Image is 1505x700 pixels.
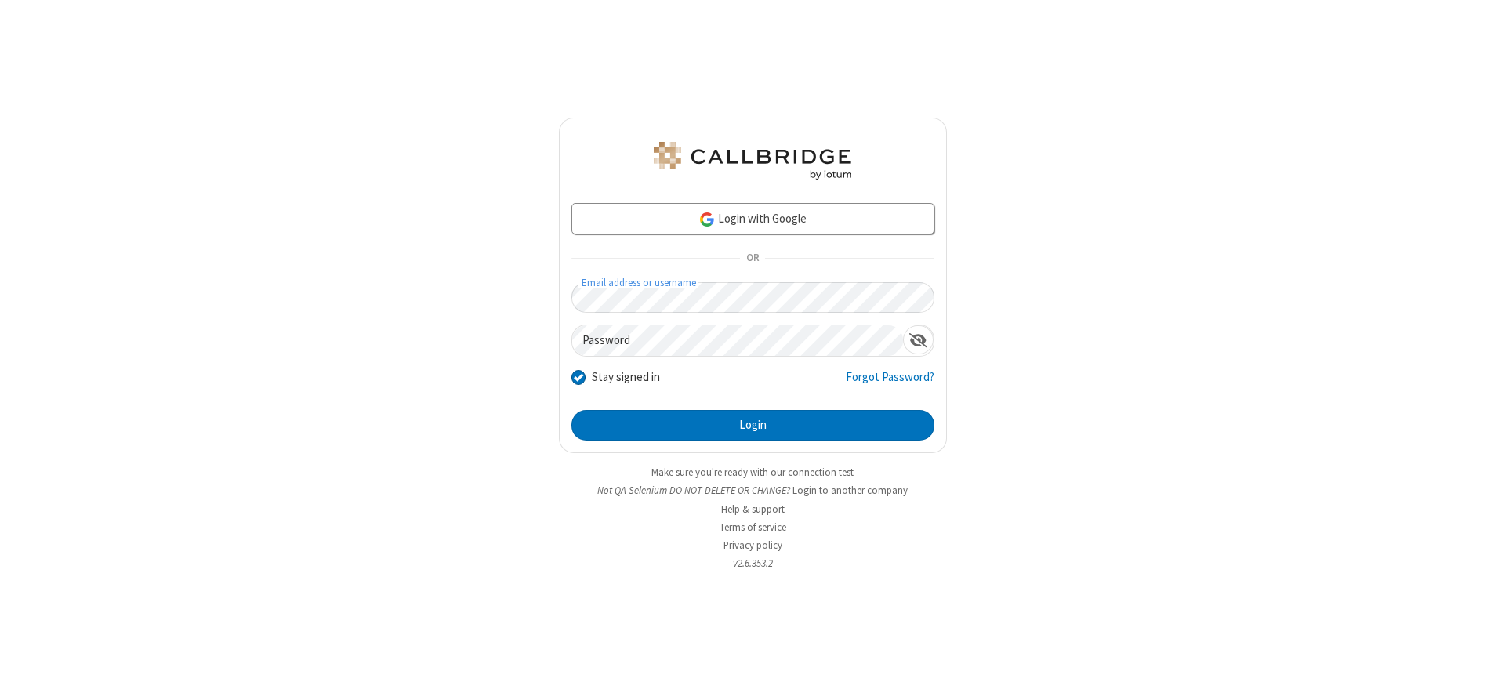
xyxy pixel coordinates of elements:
[723,539,782,552] a: Privacy policy
[571,203,934,234] a: Login with Google
[571,410,934,441] button: Login
[592,368,660,386] label: Stay signed in
[846,368,934,398] a: Forgot Password?
[651,142,854,180] img: QA Selenium DO NOT DELETE OR CHANGE
[572,325,903,356] input: Password
[720,520,786,534] a: Terms of service
[559,556,947,571] li: v2.6.353.2
[721,502,785,516] a: Help & support
[792,483,908,498] button: Login to another company
[651,466,854,479] a: Make sure you're ready with our connection test
[559,483,947,498] li: Not QA Selenium DO NOT DELETE OR CHANGE?
[903,325,934,354] div: Show password
[740,248,765,270] span: OR
[571,282,934,313] input: Email address or username
[698,211,716,228] img: google-icon.png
